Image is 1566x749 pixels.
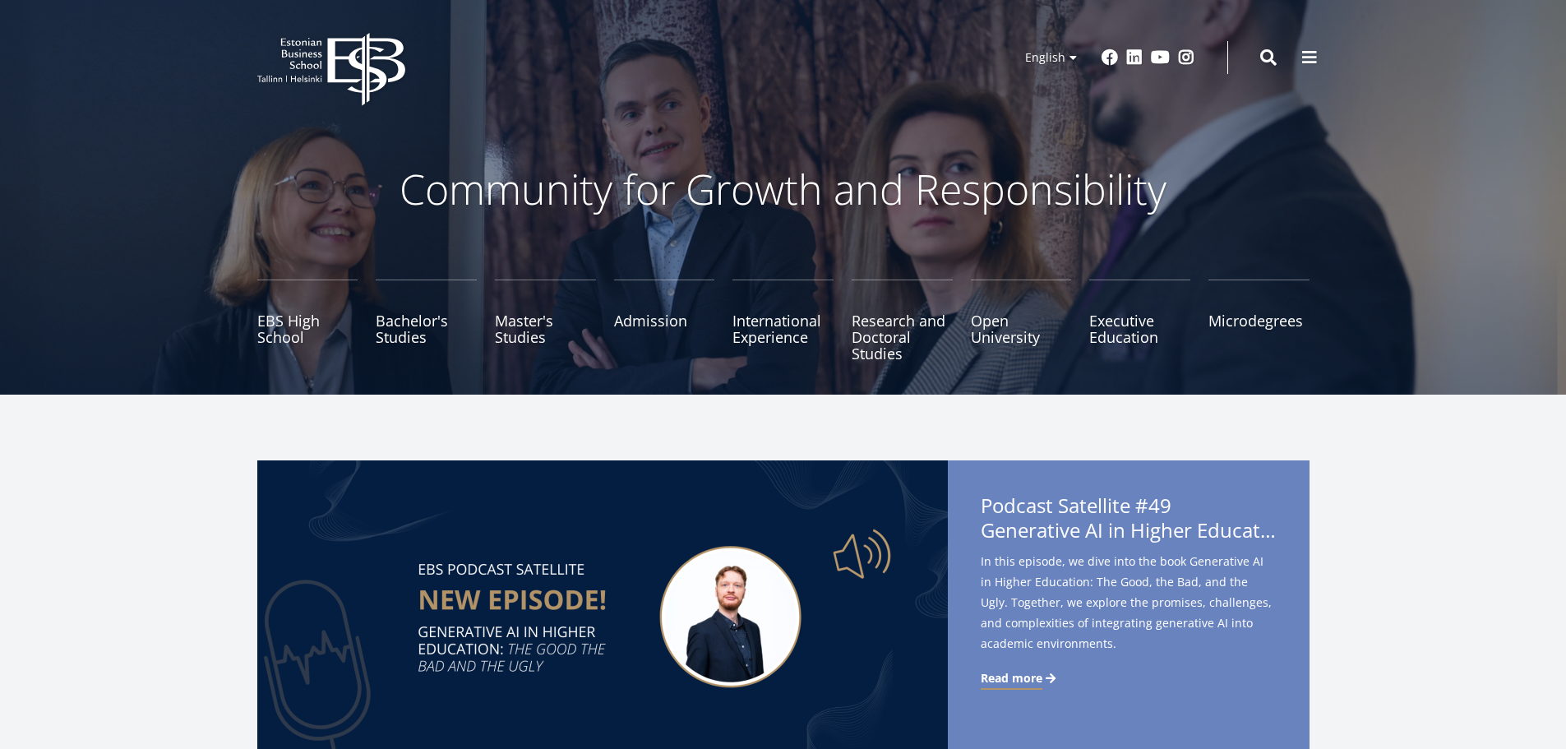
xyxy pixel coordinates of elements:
a: International Experience [732,280,834,362]
a: Instagram [1178,49,1194,66]
a: Executive Education [1089,280,1190,362]
a: Bachelor's Studies [376,280,477,362]
a: Linkedin [1126,49,1143,66]
p: Community for Growth and Responsibility [348,164,1219,214]
a: Microdegrees [1208,280,1310,362]
a: Master's Studies [495,280,596,362]
a: Youtube [1151,49,1170,66]
a: EBS High School [257,280,358,362]
a: Open University [971,280,1072,362]
a: Admission [614,280,715,362]
span: Read more [981,670,1042,687]
a: Read more [981,670,1059,687]
span: In this episode, we dive into the book Generative AI in Higher Education: The Good, the Bad, and ... [981,551,1277,654]
span: Podcast Satellite #49 [981,493,1277,548]
a: Research and Doctoral Studies [852,280,953,362]
span: Generative AI in Higher Education: The Good, the Bad, and the Ugly [981,518,1277,543]
a: Facebook [1102,49,1118,66]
